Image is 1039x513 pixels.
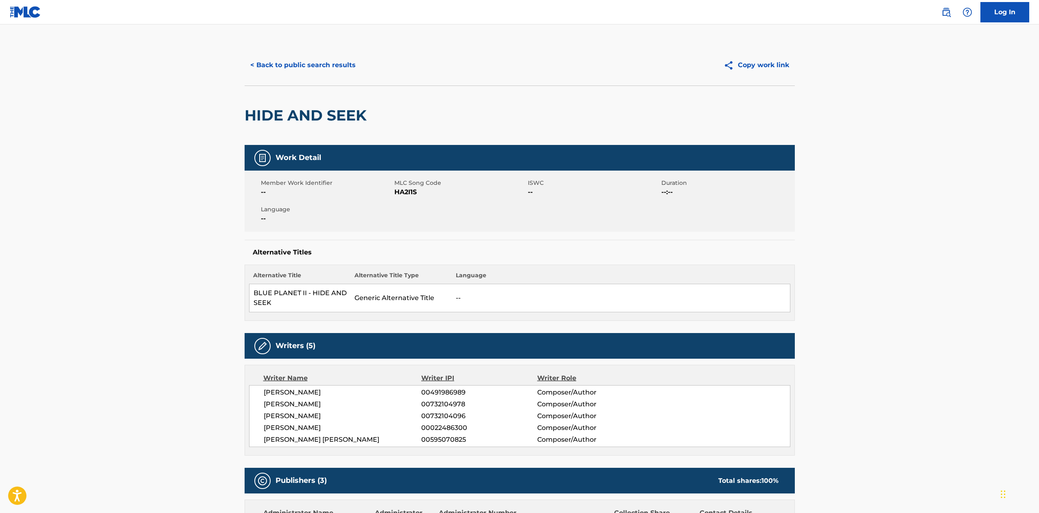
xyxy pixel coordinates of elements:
[263,373,422,383] div: Writer Name
[962,7,972,17] img: help
[394,187,526,197] span: HA2I1S
[528,179,659,187] span: ISWC
[261,179,392,187] span: Member Work Identifier
[537,435,643,445] span: Composer/Author
[421,423,537,433] span: 00022486300
[537,399,643,409] span: Composer/Author
[245,106,371,125] h2: HIDE AND SEEK
[394,179,526,187] span: MLC Song Code
[941,7,951,17] img: search
[528,187,659,197] span: --
[537,388,643,397] span: Composer/Author
[258,476,267,486] img: Publishers
[724,60,738,70] img: Copy work link
[661,179,793,187] span: Duration
[537,373,643,383] div: Writer Role
[258,153,267,163] img: Work Detail
[718,55,795,75] button: Copy work link
[537,423,643,433] span: Composer/Author
[421,388,537,397] span: 00491986989
[959,4,976,20] div: Help
[980,2,1029,22] a: Log In
[938,4,954,20] a: Public Search
[421,435,537,445] span: 00595070825
[421,399,537,409] span: 00732104978
[264,435,422,445] span: [PERSON_NAME] [PERSON_NAME]
[264,388,422,397] span: [PERSON_NAME]
[253,248,787,256] h5: Alternative Titles
[998,474,1039,513] iframe: Chat Widget
[718,476,779,486] div: Total shares:
[264,411,422,421] span: [PERSON_NAME]
[264,423,422,433] span: [PERSON_NAME]
[249,284,350,312] td: BLUE PLANET II - HIDE AND SEEK
[245,55,361,75] button: < Back to public search results
[261,214,392,224] span: --
[276,153,321,162] h5: Work Detail
[661,187,793,197] span: --:--
[10,6,41,18] img: MLC Logo
[249,271,350,284] th: Alternative Title
[537,411,643,421] span: Composer/Author
[452,271,790,284] th: Language
[261,187,392,197] span: --
[261,205,392,214] span: Language
[258,341,267,351] img: Writers
[421,411,537,421] span: 00732104096
[452,284,790,312] td: --
[350,271,452,284] th: Alternative Title Type
[276,341,315,351] h5: Writers (5)
[276,476,327,485] h5: Publishers (3)
[1001,482,1006,506] div: Drag
[264,399,422,409] span: [PERSON_NAME]
[350,284,452,312] td: Generic Alternative Title
[761,477,779,484] span: 100 %
[421,373,537,383] div: Writer IPI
